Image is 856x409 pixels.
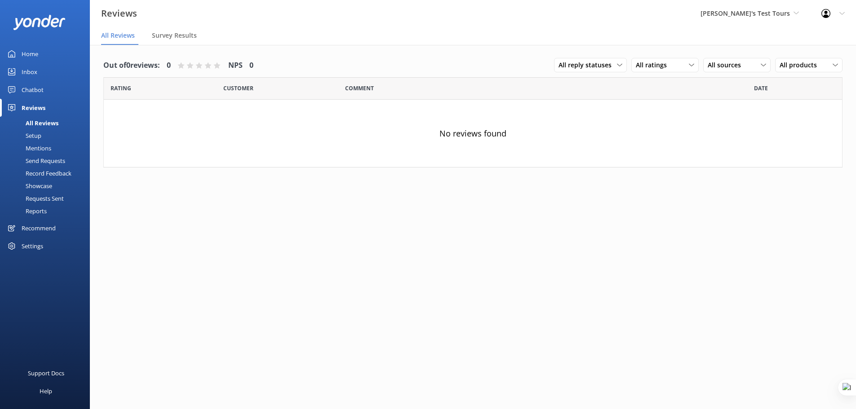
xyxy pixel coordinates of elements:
[22,45,38,63] div: Home
[636,60,672,70] span: All ratings
[5,192,90,205] a: Requests Sent
[167,60,171,71] h4: 0
[5,154,65,167] div: Send Requests
[152,31,197,40] span: Survey Results
[13,15,65,30] img: yonder-white-logo.png
[5,129,41,142] div: Setup
[559,60,617,70] span: All reply statuses
[5,205,47,217] div: Reports
[5,142,51,154] div: Mentions
[22,219,56,237] div: Recommend
[22,81,44,99] div: Chatbot
[345,84,374,92] span: Question
[5,154,90,167] a: Send Requests
[5,167,71,180] div: Record Feedback
[111,84,131,92] span: Date
[5,192,64,205] div: Requests Sent
[5,142,90,154] a: Mentions
[5,180,52,192] div: Showcase
[228,60,243,71] h4: NPS
[104,100,842,167] div: No reviews found
[5,117,58,129] div: All Reviews
[22,237,43,255] div: Settings
[780,60,822,70] span: All products
[5,180,90,192] a: Showcase
[22,99,45,117] div: Reviews
[103,60,160,71] h4: Out of 0 reviews:
[5,129,90,142] a: Setup
[22,63,37,81] div: Inbox
[701,9,790,18] span: [PERSON_NAME]'s Test Tours
[249,60,253,71] h4: 0
[101,31,135,40] span: All Reviews
[101,6,137,21] h3: Reviews
[5,205,90,217] a: Reports
[5,117,90,129] a: All Reviews
[754,84,768,92] span: Date
[40,382,52,400] div: Help
[223,84,253,92] span: Date
[28,364,64,382] div: Support Docs
[5,167,90,180] a: Record Feedback
[708,60,746,70] span: All sources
